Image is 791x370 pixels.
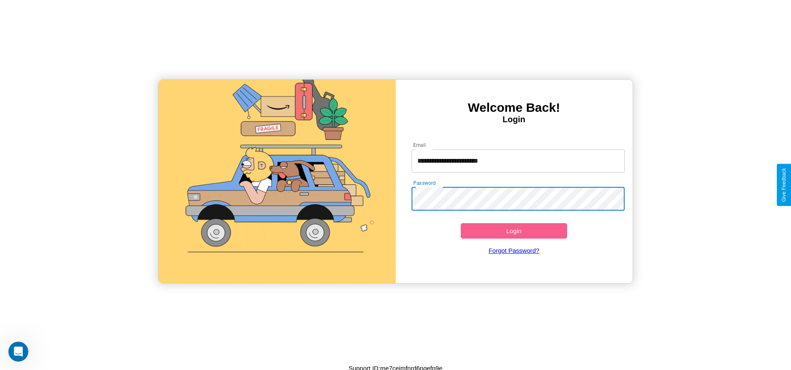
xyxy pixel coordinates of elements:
button: Login [461,223,568,239]
label: Email [413,141,426,149]
h4: Login [396,115,633,124]
div: Give Feedback [781,168,787,202]
img: gif [158,80,395,283]
h3: Welcome Back! [396,101,633,115]
label: Password [413,179,435,186]
a: Forgot Password? [407,239,620,262]
iframe: Intercom live chat [8,342,28,362]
